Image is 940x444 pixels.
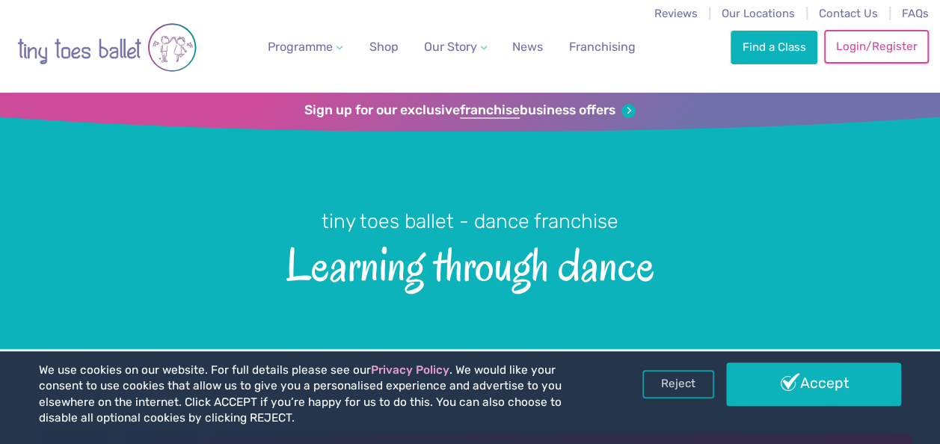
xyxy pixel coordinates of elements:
a: News [506,32,549,62]
a: Our Locations [722,7,795,20]
span: Our Story [424,40,477,54]
a: Login/Register [824,30,929,63]
span: News [512,40,543,54]
span: Franchising [569,40,636,54]
span: Learning through dance [24,235,916,290]
a: Shop [363,32,405,62]
a: Sign up for our exclusivefranchisebusiness offers [304,102,636,119]
small: tiny toes ballet - dance franchise [322,209,618,233]
a: Reviews [654,7,698,20]
span: Programme [268,40,333,54]
strong: franchise [460,102,520,119]
a: Contact Us [819,7,878,20]
a: Find a Class [731,31,817,64]
a: Reject [642,370,714,398]
a: Franchising [563,32,642,62]
img: tiny toes ballet [17,10,197,85]
a: Our Story [418,32,493,62]
span: Shop [369,40,399,54]
a: Programme [262,32,348,62]
a: Privacy Policy [371,363,449,377]
p: We use cookies on our website. For full details please see our . We would like your consent to us... [39,363,600,427]
a: Accept [726,363,901,406]
a: FAQs [902,7,929,20]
